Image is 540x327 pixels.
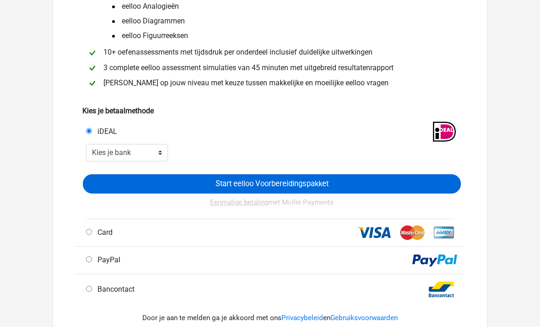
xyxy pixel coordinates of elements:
[111,1,179,12] span: eelloo Analogieën
[86,48,98,59] img: checkmark
[281,314,323,322] a: Privacybeleid
[111,16,185,27] span: eelloo Diagrammen
[100,64,397,72] span: 3 complete eelloo assessment simulaties van 45 minuten met uitgebreid resultatenrapport
[94,285,135,294] span: Bancontact
[83,175,461,194] input: Start eelloo Voorbereidingspakket
[82,107,154,116] b: Kies je betaalmethode
[94,256,120,265] span: PayPal
[100,48,376,57] span: 10+ oefenassessments met tijdsdruk per onderdeel inclusief duidelijke uitwerkingen
[111,31,188,42] span: eelloo Figuurreeksen
[210,199,268,207] u: Eenmalige betaling
[94,228,113,237] span: Card
[86,63,98,74] img: checkmark
[94,127,117,136] span: iDEAL
[83,194,461,219] div: met Mollie Payments
[100,79,392,88] span: [PERSON_NAME] op jouw niveau met keuze tussen makkelijke en moeilijke eelloo vragen
[86,78,98,89] img: checkmark
[330,314,398,322] a: Gebruiksvoorwaarden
